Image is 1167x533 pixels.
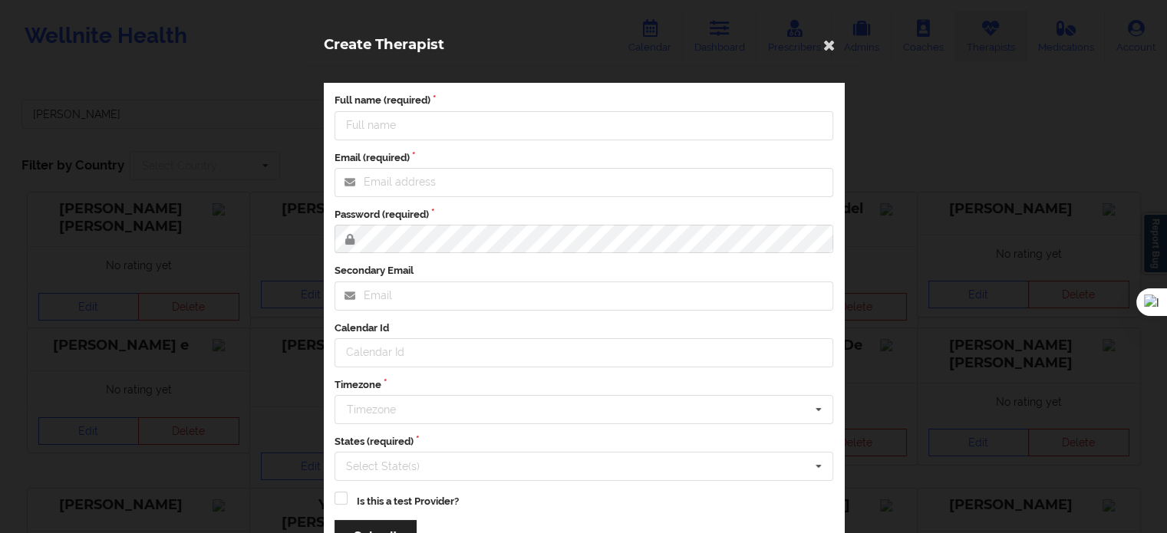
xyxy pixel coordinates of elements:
input: Email address [335,168,833,197]
label: Secondary Email [335,264,833,278]
input: Full name [335,111,833,140]
div: Select State(s) [342,458,442,475]
label: Password (required) [335,208,833,222]
input: Email [335,281,833,311]
label: Email (required) [335,151,833,165]
div: Create Therapist [308,21,860,67]
label: Timezone [335,378,833,392]
label: Full name (required) [335,94,833,107]
div: Timezone [347,404,396,415]
label: States (required) [335,435,833,449]
label: Is this a test Provider? [357,495,459,508]
input: Calendar Id [335,338,833,367]
label: Calendar Id [335,321,833,335]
